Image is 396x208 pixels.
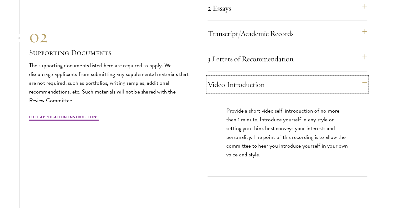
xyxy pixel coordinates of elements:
[208,26,367,41] button: Transcript/Academic Records
[226,106,348,159] p: Provide a short video self-introduction of no more than 1 minute. Introduce yourself in any style...
[29,61,189,105] p: The supporting documents listed here are required to apply. We discourage applicants from submitt...
[29,47,189,58] h3: Supporting Documents
[208,77,367,92] button: Video Introduction
[208,51,367,66] button: 3 Letters of Recommendation
[29,114,99,122] a: Full Application Instructions
[208,1,367,16] button: 2 Essays
[29,25,189,47] div: 02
